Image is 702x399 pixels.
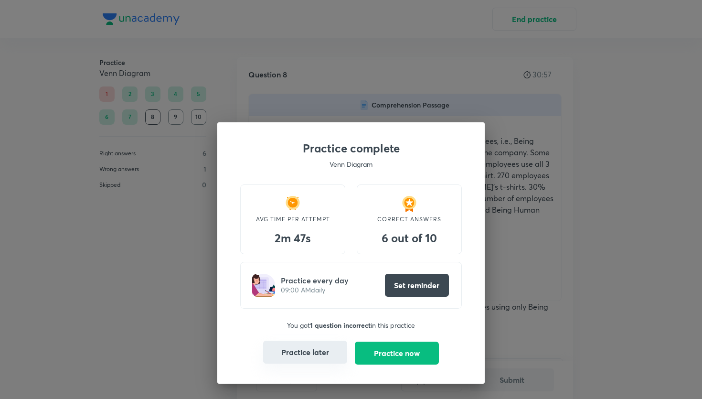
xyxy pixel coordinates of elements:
p: You got in this practice [240,320,462,330]
img: medal [400,194,419,214]
h3: 6 out of 10 [367,231,452,245]
button: Practice now [355,342,439,365]
img: time taken [283,194,302,214]
button: Set reminder [385,274,449,297]
p: 09:00 AM daily [281,285,349,295]
strong: 1 question incorrect [310,321,371,330]
img: girl-writing [252,274,275,297]
h3: 2m 47s [250,231,335,245]
p: Venn Diagram [240,159,462,169]
button: Practice later [263,341,347,364]
p: CORRECT ANSWERS [367,215,452,224]
h5: Practice every day [281,276,349,285]
h3: Practice complete [240,141,462,155]
p: AVG TIME PER ATTEMPT [250,215,335,224]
